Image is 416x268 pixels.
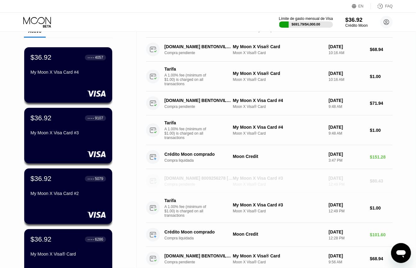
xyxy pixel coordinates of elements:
div: A 1.00% fee (minimum of $1.00) is charged on all transactions [164,127,211,140]
div: TarifaA 1.00% fee (minimum of $1.00) is charged on all transactionsMy Moon X Visa Card #3Moon X V... [146,193,393,223]
div: [DATE] [329,71,365,76]
div: Crédito Moon compradoCompra liquidadaMoon Credit[DATE]3:47 PM$151.28 [146,145,393,169]
div: Moon Credit [233,154,324,159]
div: [DOMAIN_NAME] 8009256278 [GEOGRAPHIC_DATA] [GEOGRAPHIC_DATA]Compra pendienteMy Moon X Visa Card #... [146,169,393,193]
div: FAQ [371,3,393,9]
div: $71.94 [370,101,393,106]
div: [DATE] [329,125,365,130]
div: 10:16 AM [329,77,365,82]
div: [DOMAIN_NAME] BENTONVILLE US [164,253,233,258]
div: Moon X Visa® Card [233,260,324,264]
div: Compra liquidada [164,236,238,240]
div: $36.92● ● ● ●5079My Moon X Visa Card #2 [24,169,112,224]
div: $36.92 [30,235,51,243]
div: Compra pendiente [164,260,238,264]
div: Crédito Moon compradoCompra liquidadaMoon Credit[DATE]12:28 PM$101.60 [146,223,393,247]
div: 4057 [95,55,103,60]
div: My Moon X Visa® Card [233,44,324,49]
div: FAQ [385,4,393,8]
div: My Moon X Visa® Card [233,71,324,76]
div: [DOMAIN_NAME] BENTONVILLE US [164,98,233,103]
div: Moon X Visa® Card [233,77,324,82]
div: My Moon X Visa Card #3 [233,176,324,181]
div: Tarifa [164,67,208,72]
div: $80.43 [370,178,393,183]
div: TarifaA 1.00% fee (minimum of $1.00) is charged on all transactionsMy Moon X Visa® CardMoon X Vis... [146,62,393,91]
div: $68.94 [370,256,393,261]
div: 12:49 PM [329,182,365,187]
div: [DATE] [329,176,365,181]
div: My Moon X Visa Card #3 [30,130,106,135]
div: Compra pendiente [164,104,238,109]
div: My Moon X Visa Card #3 [233,202,324,207]
div: Crédito Moon comprado [164,152,233,157]
div: 9107 [95,116,103,120]
div: Compra pendiente [164,51,238,55]
div: $36.92 [345,17,368,23]
div: [DOMAIN_NAME] BENTONVILLE US [164,44,233,49]
div: EN [352,3,371,9]
div: $36.92● ● ● ●4057My Moon X Visa Card #4 [24,47,112,103]
div: Moon X Visa® Card [233,131,324,136]
div: 3:47 PM [329,158,365,163]
div: 6286 [95,237,103,242]
div: [DATE] [329,98,365,103]
div: Moon X Visa® Card [233,182,324,187]
div: 12:49 PM [329,209,365,213]
div: My Moon X Visa® Card [233,253,324,258]
iframe: Botón para iniciar la ventana de mensajería, conversación en curso [391,243,411,263]
div: A 1.00% fee (minimum of $1.00) is charged on all transactions [164,73,211,86]
div: TarifaA 1.00% fee (minimum of $1.00) is charged on all transactionsMy Moon X Visa Card #4Moon X V... [146,115,393,145]
div: [DATE] [329,152,365,157]
div: EN [358,4,364,8]
div: ● ● ● ● [88,238,94,240]
div: $1.00 [370,128,393,133]
div: Moon X Visa® Card [233,104,324,109]
div: Moon X Visa® Card [233,209,324,213]
div: $68.94 [370,47,393,52]
div: Moon Credit [233,232,324,237]
div: My Moon X Visa Card #4 [30,70,106,75]
div: My Moon X Visa® Card [30,252,106,256]
div: $36.92 [30,53,51,62]
div: Límite de gasto mensual de Visa [279,16,333,21]
div: $1.00 [370,74,393,79]
div: ● ● ● ● [88,178,94,180]
div: $1.00 [370,206,393,210]
div: Moon X Visa® Card [233,51,324,55]
div: 5079 [95,177,103,181]
div: 9:48 AM [329,104,365,109]
div: Compra liquidada [164,158,238,163]
div: Compra pendiente [164,182,238,187]
div: $36.92 [30,175,51,183]
div: $151.28 [370,155,393,159]
div: $36.92 [30,114,51,122]
div: [DATE] [329,253,365,258]
div: My Moon X Visa Card #2 [30,191,106,196]
div: [DOMAIN_NAME] 8009256278 [GEOGRAPHIC_DATA] [GEOGRAPHIC_DATA] [164,176,233,181]
div: [DATE] [329,229,365,234]
div: $691.79 / $4,000.00 [292,22,320,26]
div: Tarifa [164,198,208,203]
div: My Moon X Visa Card #4 [233,98,324,103]
div: [DOMAIN_NAME] BENTONVILLE USCompra pendienteMy Moon X Visa Card #4Moon X Visa® Card[DATE]9:48 AM$... [146,91,393,115]
div: [DATE] [329,44,365,49]
div: 9:56 AM [329,260,365,264]
div: 9:48 AM [329,131,365,136]
div: Crédito Moon [345,23,368,28]
div: [DOMAIN_NAME] BENTONVILLE USCompra pendienteMy Moon X Visa® CardMoon X Visa® Card[DATE]10:16 AM$6... [146,38,393,62]
div: $101.60 [370,232,393,237]
div: [DATE] [329,202,365,207]
div: 12:28 PM [329,236,365,240]
div: Límite de gasto mensual de Visa$691.79/$4,000.00 [279,16,333,28]
div: $36.92Crédito Moon [345,17,368,28]
div: A 1.00% fee (minimum of $1.00) is charged on all transactions [164,205,211,218]
div: Tarifa [164,120,208,125]
div: $36.92● ● ● ●9107My Moon X Visa Card #3 [24,108,112,164]
div: My Moon X Visa Card #4 [233,125,324,130]
div: ● ● ● ● [88,57,94,58]
div: Crédito Moon comprado [164,229,233,234]
div: 10:16 AM [329,51,365,55]
div: ● ● ● ● [88,117,94,119]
